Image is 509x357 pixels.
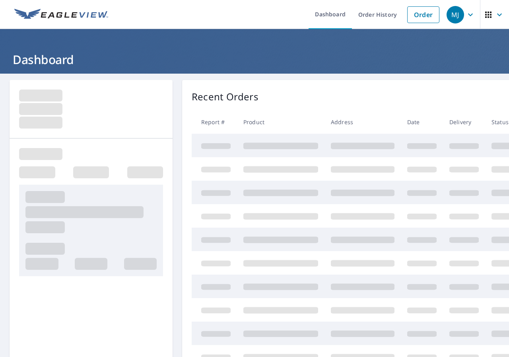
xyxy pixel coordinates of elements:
p: Recent Orders [192,90,258,104]
img: EV Logo [14,9,108,21]
a: Order [407,6,439,23]
h1: Dashboard [10,51,499,68]
th: Date [401,110,443,134]
th: Product [237,110,324,134]
th: Delivery [443,110,485,134]
th: Report # [192,110,237,134]
th: Address [324,110,401,134]
div: MJ [447,6,464,23]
